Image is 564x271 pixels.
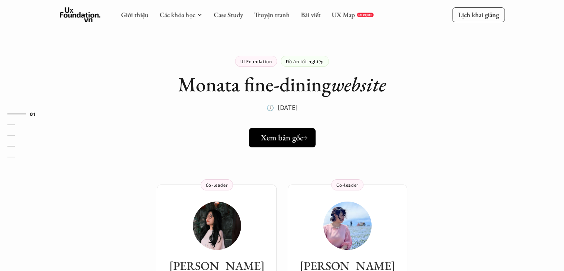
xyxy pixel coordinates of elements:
[214,10,243,19] a: Case Study
[30,111,35,117] strong: 01
[331,71,386,97] em: website
[260,133,303,143] h5: Xem bản gốc
[254,10,290,19] a: Truyện tranh
[452,7,505,22] a: Lịch khai giảng
[178,72,386,97] h1: Monata fine-dining
[336,182,358,187] p: Co-leader
[240,59,272,64] p: UI Foundation
[267,102,298,113] p: 🕔 [DATE]
[286,59,324,64] p: Đồ án tốt nghiệp
[248,128,315,147] a: Xem bản gốc
[358,13,372,17] p: REPORT
[458,10,499,19] p: Lịch khai giảng
[332,10,355,19] a: UX Map
[159,10,195,19] a: Các khóa học
[357,13,373,17] a: REPORT
[301,10,320,19] a: Bài viết
[206,182,228,187] p: Co-leader
[7,110,43,118] a: 01
[121,10,148,19] a: Giới thiệu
